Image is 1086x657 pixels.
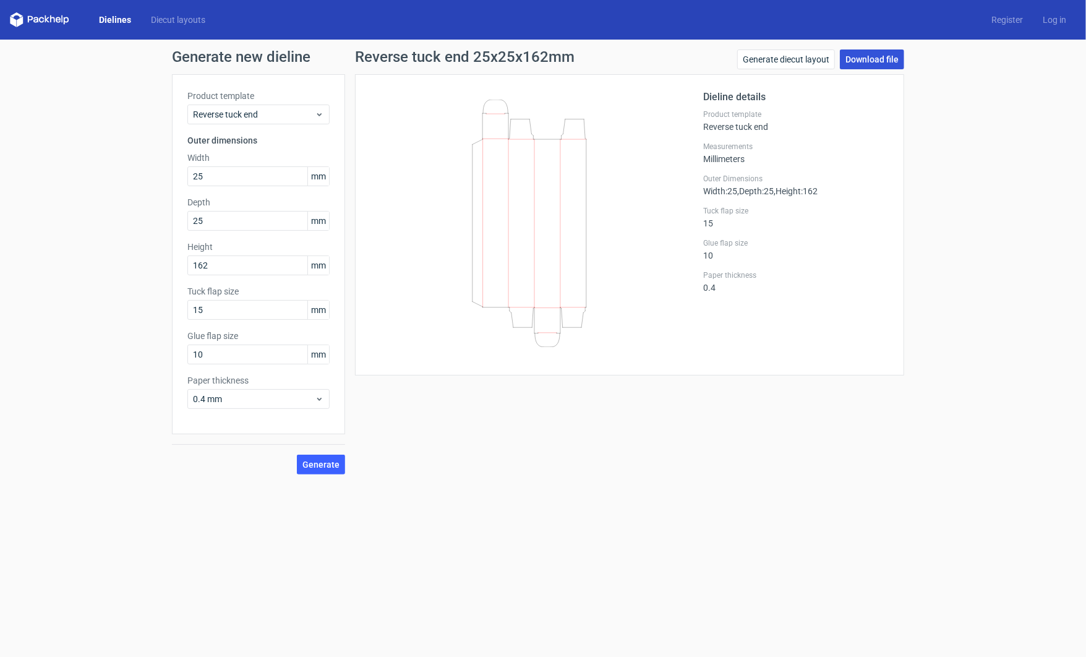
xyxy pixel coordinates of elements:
label: Paper thickness [703,270,889,280]
span: mm [307,167,329,186]
h1: Generate new dieline [172,49,914,64]
label: Tuck flap size [703,206,889,216]
a: Register [981,14,1033,26]
a: Log in [1033,14,1076,26]
h1: Reverse tuck end 25x25x162mm [355,49,575,64]
label: Width [187,152,330,164]
label: Product template [187,90,330,102]
label: Depth [187,196,330,208]
div: 15 [703,206,889,228]
span: mm [307,212,329,230]
button: Generate [297,455,345,474]
a: Dielines [89,14,141,26]
div: Reverse tuck end [703,109,889,132]
span: , Height : 162 [774,186,818,196]
span: mm [307,256,329,275]
label: Paper thickness [187,374,330,387]
div: 0.4 [703,270,889,293]
label: Glue flap size [187,330,330,342]
a: Diecut layouts [141,14,215,26]
label: Glue flap size [703,238,889,248]
span: Reverse tuck end [193,108,315,121]
span: mm [307,345,329,364]
h2: Dieline details [703,90,889,105]
span: , Depth : 25 [737,186,774,196]
a: Generate diecut layout [737,49,835,69]
div: 10 [703,238,889,260]
div: Millimeters [703,142,889,164]
a: Download file [840,49,904,69]
label: Height [187,241,330,253]
h3: Outer dimensions [187,134,330,147]
span: Width : 25 [703,186,737,196]
label: Measurements [703,142,889,152]
span: Generate [302,460,340,469]
label: Product template [703,109,889,119]
label: Outer Dimensions [703,174,889,184]
label: Tuck flap size [187,285,330,298]
span: mm [307,301,329,319]
span: 0.4 mm [193,393,315,405]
